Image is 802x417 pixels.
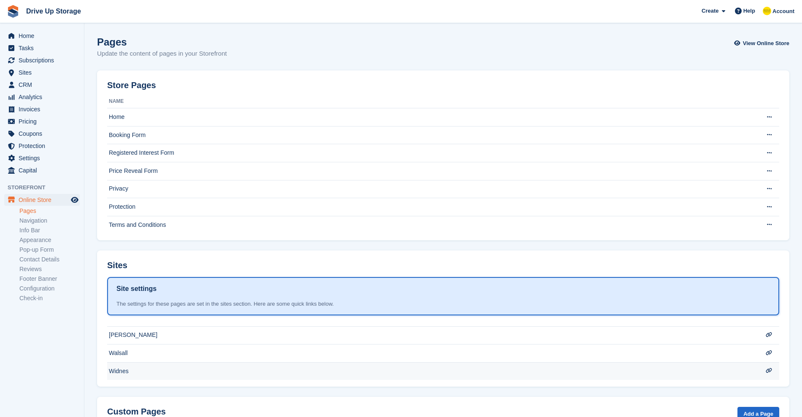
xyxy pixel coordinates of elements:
[97,36,227,48] h1: Pages
[19,217,80,225] a: Navigation
[23,4,84,18] a: Drive Up Storage
[4,30,80,42] a: menu
[772,7,794,16] span: Account
[107,216,745,234] td: Terms and Conditions
[19,265,80,273] a: Reviews
[107,326,745,344] td: [PERSON_NAME]
[7,5,19,18] img: stora-icon-8386f47178a22dfd0bd8f6a31ec36ba5ce8667c1dd55bd0f319d3a0aa187defe.svg
[4,194,80,206] a: menu
[19,103,69,115] span: Invoices
[107,180,745,198] td: Privacy
[19,42,69,54] span: Tasks
[4,103,80,115] a: menu
[107,198,745,216] td: Protection
[116,284,157,294] h1: Site settings
[107,162,745,180] td: Price Reveal Form
[19,164,69,176] span: Capital
[4,116,80,127] a: menu
[4,140,80,152] a: menu
[19,275,80,283] a: Footer Banner
[107,95,745,108] th: Name
[4,67,80,78] a: menu
[107,108,745,126] td: Home
[97,49,227,59] p: Update the content of pages in your Storefront
[743,39,789,48] span: View Online Store
[107,261,127,270] h2: Sites
[107,407,166,417] h2: Custom Pages
[107,344,745,363] td: Walsall
[743,7,755,15] span: Help
[70,195,80,205] a: Preview store
[4,91,80,103] a: menu
[763,7,771,15] img: Crispin Vitoria
[19,116,69,127] span: Pricing
[19,91,69,103] span: Analytics
[4,42,80,54] a: menu
[19,226,80,234] a: Info Bar
[702,7,718,15] span: Create
[4,54,80,66] a: menu
[19,79,69,91] span: CRM
[107,81,156,90] h2: Store Pages
[19,246,80,254] a: Pop-up Form
[19,152,69,164] span: Settings
[4,164,80,176] a: menu
[4,128,80,140] a: menu
[19,140,69,152] span: Protection
[736,36,789,50] a: View Online Store
[19,236,80,244] a: Appearance
[107,126,745,144] td: Booking Form
[19,207,80,215] a: Pages
[107,362,745,380] td: Widnes
[19,294,80,302] a: Check-in
[19,285,80,293] a: Configuration
[4,152,80,164] a: menu
[19,128,69,140] span: Coupons
[8,183,84,192] span: Storefront
[4,79,80,91] a: menu
[19,67,69,78] span: Sites
[116,300,770,308] div: The settings for these pages are set in the sites section. Here are some quick links below.
[19,194,69,206] span: Online Store
[19,54,69,66] span: Subscriptions
[107,144,745,162] td: Registered Interest Form
[19,30,69,42] span: Home
[19,256,80,264] a: Contact Details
